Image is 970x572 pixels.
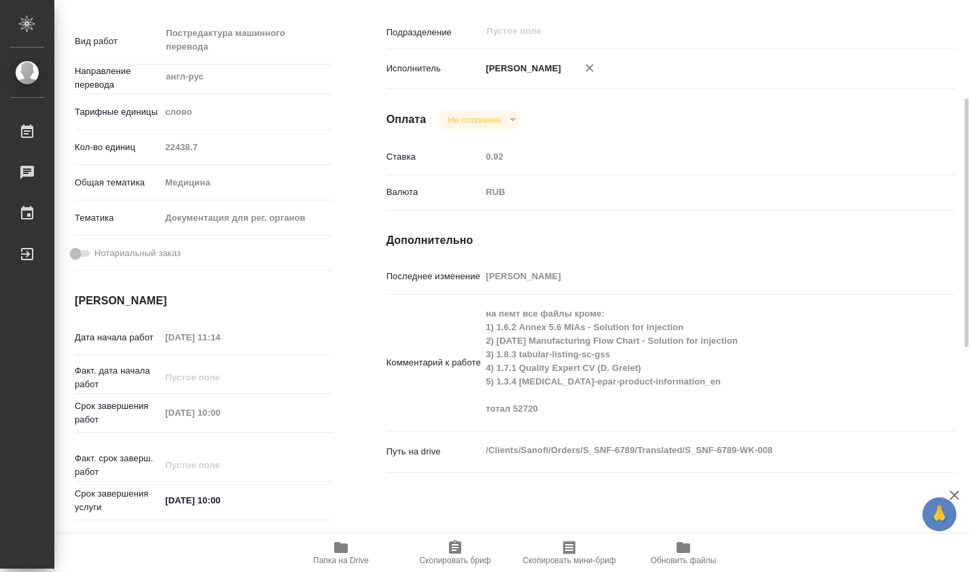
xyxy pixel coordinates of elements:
[387,62,482,75] p: Исполнитель
[75,105,160,119] p: Тарифные единицы
[387,232,955,249] h4: Дополнительно
[437,111,520,129] div: Не оплачена
[575,53,605,83] button: Удалить исполнителя
[928,500,951,529] span: 🙏
[75,293,332,309] h4: [PERSON_NAME]
[626,534,740,572] button: Обновить файлы
[160,207,331,230] div: Документация для рег. органов
[387,111,427,128] h4: Оплата
[522,556,615,565] span: Скопировать мини-бриф
[75,35,160,48] p: Вид работ
[922,497,956,531] button: 🙏
[160,368,279,387] input: Пустое поле
[160,490,279,510] input: ✎ Введи что-нибудь
[75,65,160,92] p: Направление перевода
[387,445,482,459] p: Путь на drive
[284,534,398,572] button: Папка на Drive
[75,331,160,344] p: Дата начала работ
[387,185,482,199] p: Валюта
[481,439,908,462] textarea: /Clients/Sanofi/Orders/S_SNF-6789/Translated/S_SNF-6789-WK-008
[485,23,876,39] input: Пустое поле
[419,556,490,565] span: Скопировать бриф
[75,399,160,427] p: Срок завершения работ
[313,556,369,565] span: Папка на Drive
[387,356,482,370] p: Комментарий к работе
[75,364,160,391] p: Факт. дата начала работ
[160,101,331,124] div: слово
[481,181,908,204] div: RUB
[444,114,504,126] button: Не оплачена
[94,247,181,260] span: Нотариальный заказ
[75,176,160,190] p: Общая тематика
[75,487,160,514] p: Срок завершения услуги
[512,534,626,572] button: Скопировать мини-бриф
[387,150,482,164] p: Ставка
[481,147,908,166] input: Пустое поле
[160,327,279,347] input: Пустое поле
[398,534,512,572] button: Скопировать бриф
[160,403,279,423] input: Пустое поле
[387,270,482,283] p: Последнее изменение
[75,452,160,479] p: Факт. срок заверш. работ
[75,141,160,154] p: Кол-во единиц
[160,455,279,475] input: Пустое поле
[481,62,561,75] p: [PERSON_NAME]
[160,171,331,194] div: Медицина
[75,211,160,225] p: Тематика
[387,26,482,39] p: Подразделение
[160,137,331,157] input: Пустое поле
[651,556,717,565] span: Обновить файлы
[481,266,908,286] input: Пустое поле
[481,302,908,421] textarea: на пемт все файлы кроме: 1) 1.6.2 Annex 5.6 MIAs - Solution for injection 2) [DATE] Manufacturing...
